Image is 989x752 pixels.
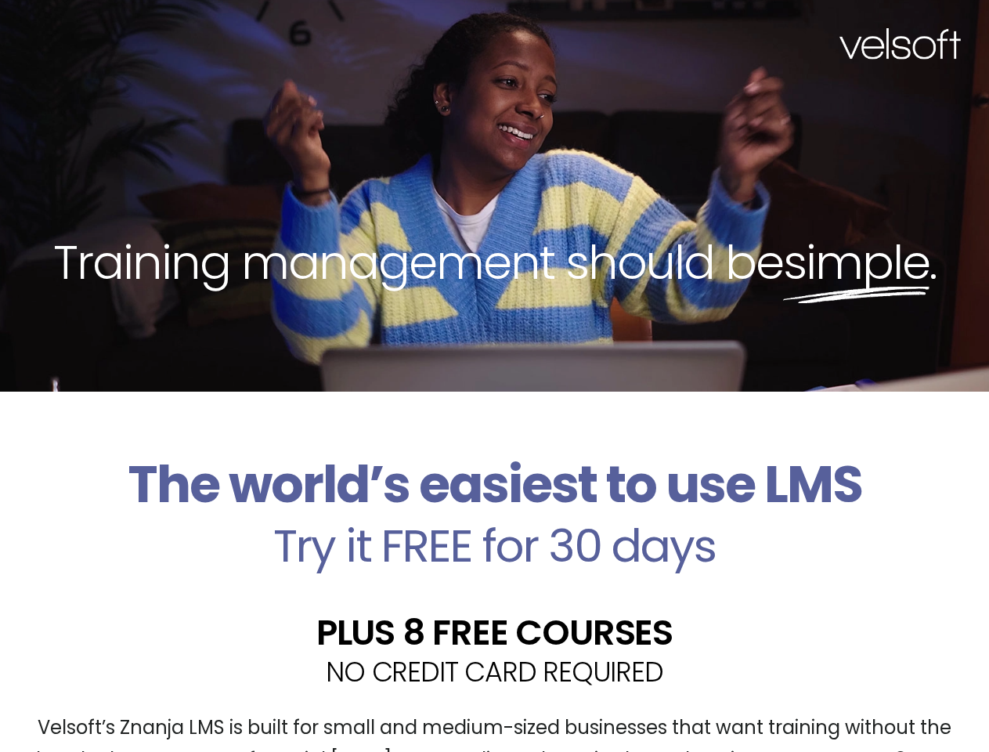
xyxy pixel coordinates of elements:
h2: PLUS 8 FREE COURSES [12,615,977,650]
h2: Training management should be . [28,232,961,293]
span: simple [783,230,929,295]
h2: The world’s easiest to use LMS [12,454,977,515]
h2: Try it FREE for 30 days [12,523,977,569]
h2: NO CREDIT CARD REQUIRED [12,658,977,685]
